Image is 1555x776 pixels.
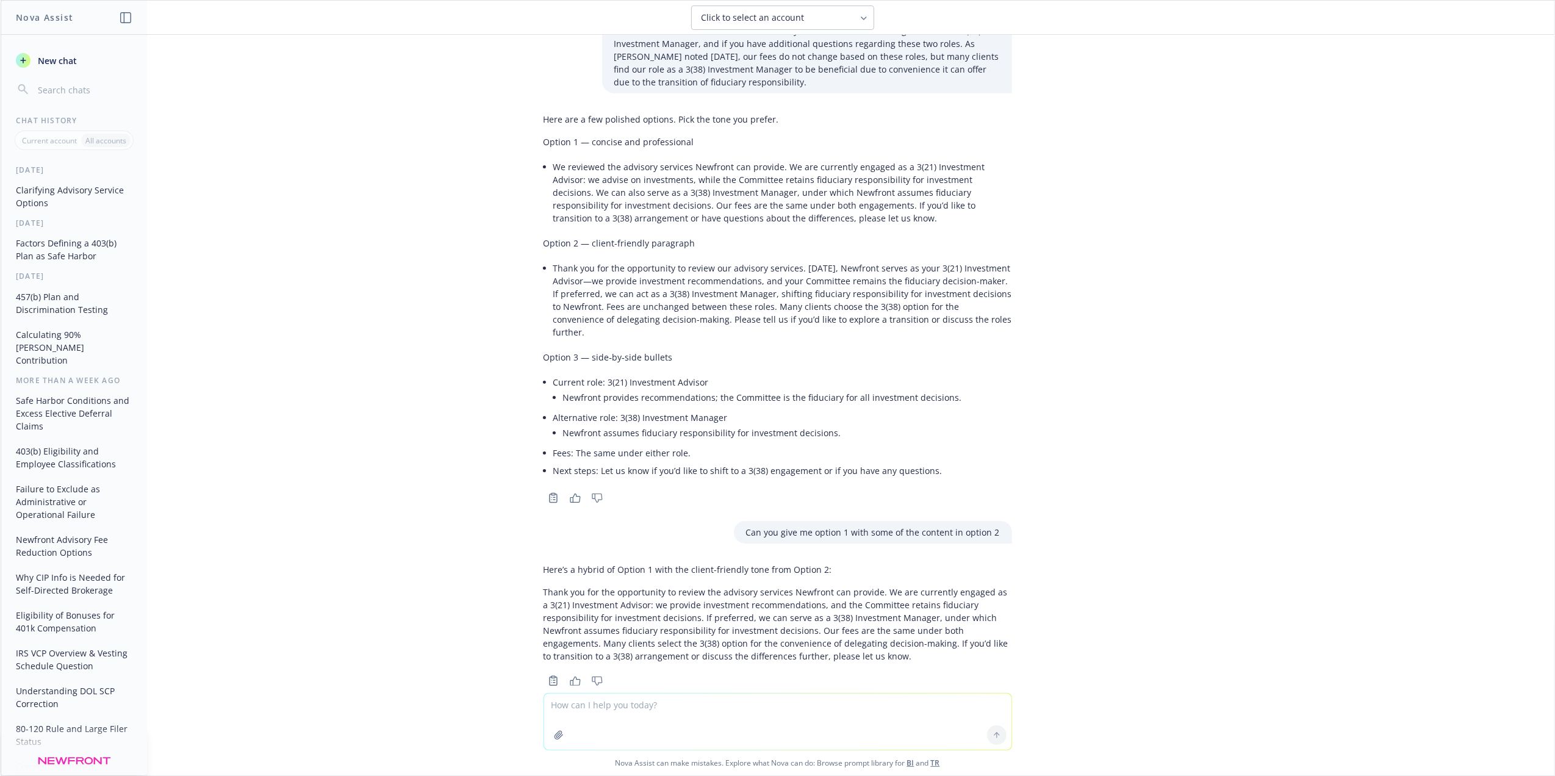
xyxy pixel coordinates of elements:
p: Option 1 — concise and professional [544,135,1012,148]
span: Nova Assist can make mistakes. Explore what Nova can do: Browse prompt library for and [5,750,1550,775]
button: 80-120 Rule and Large Filer Status [11,719,137,752]
button: 457(b) Plan and Discrimination Testing [11,287,137,320]
li: Alternative role: 3(38) Investment Manager [553,409,1012,444]
button: Calculating 90% [PERSON_NAME] Contribution [11,325,137,370]
p: Here are a few polished options. Pick the tone you prefer. [544,113,1012,126]
svg: Copy to clipboard [548,492,559,503]
p: Can you give me option 1 with some of the content in option 2 [746,526,1000,539]
span: Click to select an account [702,12,805,24]
div: More than a week ago [1,375,147,386]
a: TR [931,758,940,768]
p: All accounts [85,135,126,146]
button: 403(b) Eligibility and Employee Classifications [11,441,137,474]
p: Here’s a hybrid of Option 1 with the client-friendly tone from Option 2: [544,563,1012,576]
button: Failure to Exclude as Administrative or Operational Failure [11,479,137,525]
button: IRS VCP Overview & Vesting Schedule Question [11,643,137,676]
svg: Copy to clipboard [548,675,559,686]
li: Newfront assumes fiduciary responsibility for investment decisions. [563,424,1012,442]
a: BI [907,758,914,768]
p: Current account [22,135,77,146]
input: Search chats [35,81,132,98]
h1: Nova Assist [16,11,73,24]
li: Fees: The same under either role. [553,444,1012,462]
button: Newfront Advisory Fee Reduction Options [11,530,137,562]
p: Thank you for the opportunity to review the advisory services Newfront can provide. We are curren... [544,586,1012,663]
button: Why CIP Info is Needed for Self-Directed Brokerage [11,567,137,600]
button: Eligibility of Bonuses for 401k Compensation [11,605,137,638]
button: New chat [11,49,137,71]
li: Newfront provides recommendations; the Committee is the fiduciary for all investment decisions. [563,389,1012,406]
div: [DATE] [1,271,147,281]
li: We reviewed the advisory services Newfront can provide. We are currently engaged as a 3(21) Inves... [553,158,1012,227]
li: Thank you for the opportunity to review our advisory services. [DATE], Newfront serves as your 3(... [553,259,1012,341]
div: [DATE] [1,218,147,228]
button: Understanding DOL SCP Correction [11,681,137,714]
li: Current role: 3(21) Investment Advisor [553,373,1012,409]
span: New chat [35,54,77,67]
p: Option 3 — side‑by‑side bullets [544,351,1012,364]
div: [DATE] [1,165,147,175]
div: Chat History [1,115,147,126]
p: Option 2 — client-friendly paragraph [544,237,1012,250]
button: Click to select an account [691,5,874,30]
button: Factors Defining a 403(b) Plan as Safe Harbor [11,233,137,266]
button: Thumbs down [587,672,607,689]
li: Next steps: Let us know if you’d like to shift to a 3(38) engagement or if you have any questions. [553,462,1012,480]
button: Clarifying Advisory Service Options [11,180,137,213]
button: Safe Harbor Conditions and Excess Elective Deferral Claims [11,390,137,436]
button: Thumbs down [587,489,607,506]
